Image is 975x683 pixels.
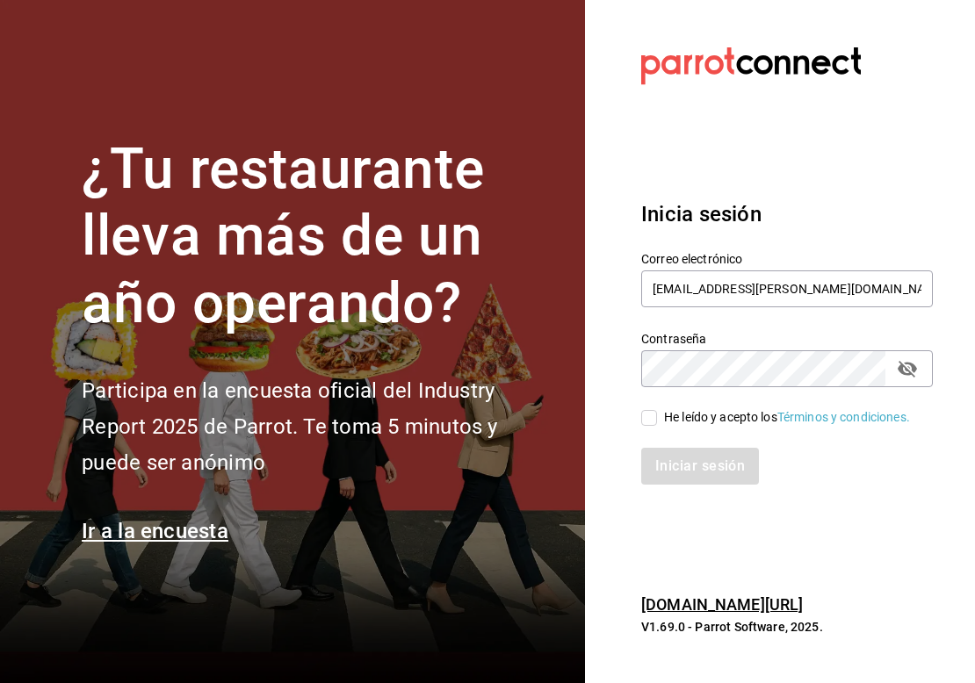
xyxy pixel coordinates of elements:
label: Correo electrónico [641,252,933,264]
button: passwordField [892,354,922,384]
h2: Participa en la encuesta oficial del Industry Report 2025 de Parrot. Te toma 5 minutos y puede se... [82,373,556,480]
p: V1.69.0 - Parrot Software, 2025. [641,618,933,636]
h3: Inicia sesión [641,198,933,230]
a: Ir a la encuesta [82,519,228,543]
h1: ¿Tu restaurante lleva más de un año operando? [82,136,556,338]
input: Ingresa tu correo electrónico [641,270,933,307]
a: [DOMAIN_NAME][URL] [641,595,803,614]
label: Contraseña [641,332,933,344]
a: Términos y condiciones. [777,410,910,424]
div: He leído y acepto los [664,408,910,427]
